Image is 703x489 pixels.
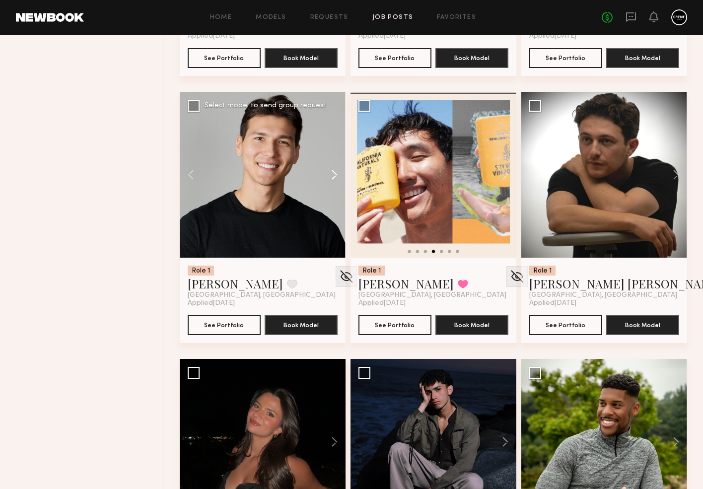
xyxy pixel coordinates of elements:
span: [GEOGRAPHIC_DATA], [GEOGRAPHIC_DATA] [358,291,506,299]
div: Role 1 [529,266,556,276]
button: Book Model [606,48,679,68]
button: Book Model [265,315,338,335]
a: Book Model [606,53,679,62]
a: Book Model [606,320,679,329]
div: Role 1 [358,266,385,276]
button: See Portfolio [188,315,261,335]
a: Book Model [435,320,508,329]
a: Favorites [437,14,476,21]
button: Book Model [606,315,679,335]
button: See Portfolio [358,48,431,68]
a: Job Posts [372,14,414,21]
div: Applied [DATE] [358,32,508,40]
button: See Portfolio [358,315,431,335]
div: Applied [DATE] [188,32,338,40]
div: Role 1 [188,266,214,276]
button: See Portfolio [529,315,602,335]
button: Book Model [435,48,508,68]
a: Models [256,14,286,21]
button: See Portfolio [188,48,261,68]
img: Unhide Model [509,269,525,284]
a: Book Model [435,53,508,62]
div: Applied [DATE] [529,32,679,40]
span: [GEOGRAPHIC_DATA], [GEOGRAPHIC_DATA] [188,291,336,299]
button: See Portfolio [529,48,602,68]
div: Applied [DATE] [188,299,338,307]
button: Book Model [265,48,338,68]
a: Book Model [265,320,338,329]
img: Unhide Model [339,269,354,284]
button: Book Model [435,315,508,335]
div: Applied [DATE] [358,299,508,307]
span: [GEOGRAPHIC_DATA], [GEOGRAPHIC_DATA] [529,291,677,299]
a: Home [210,14,232,21]
a: Requests [310,14,349,21]
a: [PERSON_NAME] [358,276,454,291]
a: [PERSON_NAME] [188,276,283,291]
a: Book Model [265,53,338,62]
div: Applied [DATE] [529,299,679,307]
div: Select model to send group request [205,102,327,109]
